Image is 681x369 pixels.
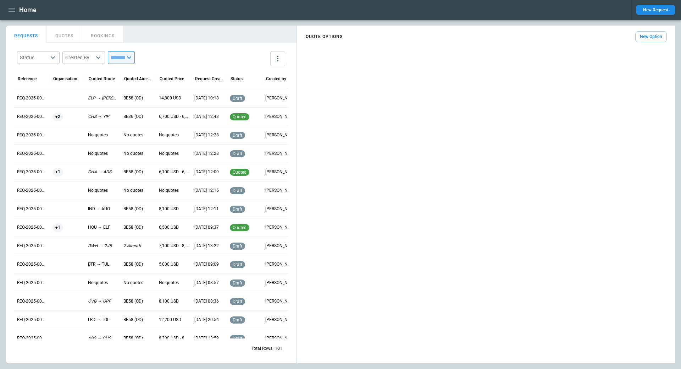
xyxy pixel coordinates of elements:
[17,298,47,304] p: REQ-2025-000312
[194,151,224,157] p: 10/05/2025 12:28
[88,151,118,157] p: No quotes
[18,76,37,81] div: Reference
[159,95,189,101] p: 14,800 USD
[123,317,153,323] p: BE58 (OD)
[231,318,244,322] span: draft
[297,28,675,45] div: scrollable content
[231,188,244,193] span: draft
[17,114,47,120] p: REQ-2025-000322
[159,298,189,304] p: 8,100 USD
[17,280,47,286] p: REQ-2025-000313
[635,31,667,42] button: New Option
[194,95,224,101] p: 10/07/2025 10:18
[194,261,224,267] p: 09/26/2025 09:09
[194,298,224,304] p: 09/26/2025 08:36
[159,243,189,249] p: 7,100 USD - 8,100 USD
[123,132,153,138] p: No quotes
[265,261,295,267] p: Ben Gundermann
[17,224,47,230] p: REQ-2025-000316
[17,188,47,194] p: REQ-2025-000318
[265,132,295,138] p: Ben Gundermann
[123,243,153,249] p: 2 Aircraft
[123,224,153,230] p: BE58 (OD)
[231,114,248,119] span: quoted
[194,280,224,286] p: 09/26/2025 08:57
[123,188,153,194] p: No quotes
[123,261,153,267] p: BE58 (OD)
[17,317,47,323] p: REQ-2025-000311
[231,262,244,267] span: draft
[159,169,189,175] p: 6,100 USD - 6,300 USD
[17,169,47,175] p: REQ-2025-000319
[17,151,47,157] p: REQ-2025-000320
[89,76,115,81] div: Quoted Route
[88,206,118,212] p: IND → AUO
[275,346,282,352] p: 101
[88,298,118,304] p: CVG → OPF
[265,224,295,230] p: Ben Gundermann
[266,76,286,81] div: Created by
[88,169,118,175] p: CHA → ADS
[52,108,63,126] span: +2
[88,132,118,138] p: No quotes
[251,346,273,352] p: Total Rows:
[265,298,295,304] p: Cady Howell
[231,207,244,212] span: draft
[88,243,118,249] p: DWH → 2J5
[88,280,118,286] p: No quotes
[265,188,295,194] p: Cady Howell
[265,317,295,323] p: Allen Maki
[123,298,153,304] p: BE58 (OD)
[88,317,118,323] p: LRD → TOL
[231,225,248,230] span: quoted
[17,206,47,212] p: REQ-2025-000317
[231,151,244,156] span: draft
[231,133,244,138] span: draft
[194,224,224,230] p: 10/03/2025 09:37
[159,114,189,120] p: 6,700 USD - 6,800 USD
[159,280,189,286] p: No quotes
[194,317,224,323] p: 09/25/2025 20:54
[231,76,243,81] div: Status
[265,243,295,249] p: Ben Gundermann
[194,114,224,120] p: 10/05/2025 12:43
[265,280,295,286] p: Cady Howell
[123,169,153,175] p: BE58 (OD)
[53,76,77,81] div: Organisation
[636,5,675,15] button: New Request
[194,188,224,194] p: 10/03/2025 12:15
[52,218,63,237] span: +1
[265,169,295,175] p: Ben Gundermann
[231,281,244,286] span: draft
[17,95,47,101] p: REQ-2025-000323
[306,35,343,38] h4: QUOTE OPTIONS
[265,151,295,157] p: Ben Gundermann
[6,26,47,43] button: REQUESTS
[194,169,224,175] p: 10/05/2025 12:09
[17,261,47,267] p: REQ-2025-000314
[159,132,189,138] p: No quotes
[159,151,189,157] p: No quotes
[123,95,153,101] p: BE58 (OD)
[159,261,189,267] p: 5,000 USD
[265,206,295,212] p: Cady Howell
[123,206,153,212] p: BE58 (OD)
[159,224,189,230] p: 6,500 USD
[194,132,224,138] p: 10/05/2025 12:28
[160,76,184,81] div: Quoted Price
[265,95,295,101] p: George O'Bryan
[88,188,118,194] p: No quotes
[159,317,189,323] p: 12,200 USD
[194,243,224,249] p: 09/28/2025 13:22
[88,224,118,230] p: HOU → ELP
[19,6,37,14] h1: Home
[123,114,153,120] p: BE36 (OD)
[231,96,244,101] span: draft
[231,244,244,249] span: draft
[159,206,189,212] p: 8,100 USD
[265,114,295,120] p: Ben Gundermann
[231,299,244,304] span: draft
[231,170,248,175] span: quoted
[88,261,118,267] p: BTR → TUL
[159,188,189,194] p: No quotes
